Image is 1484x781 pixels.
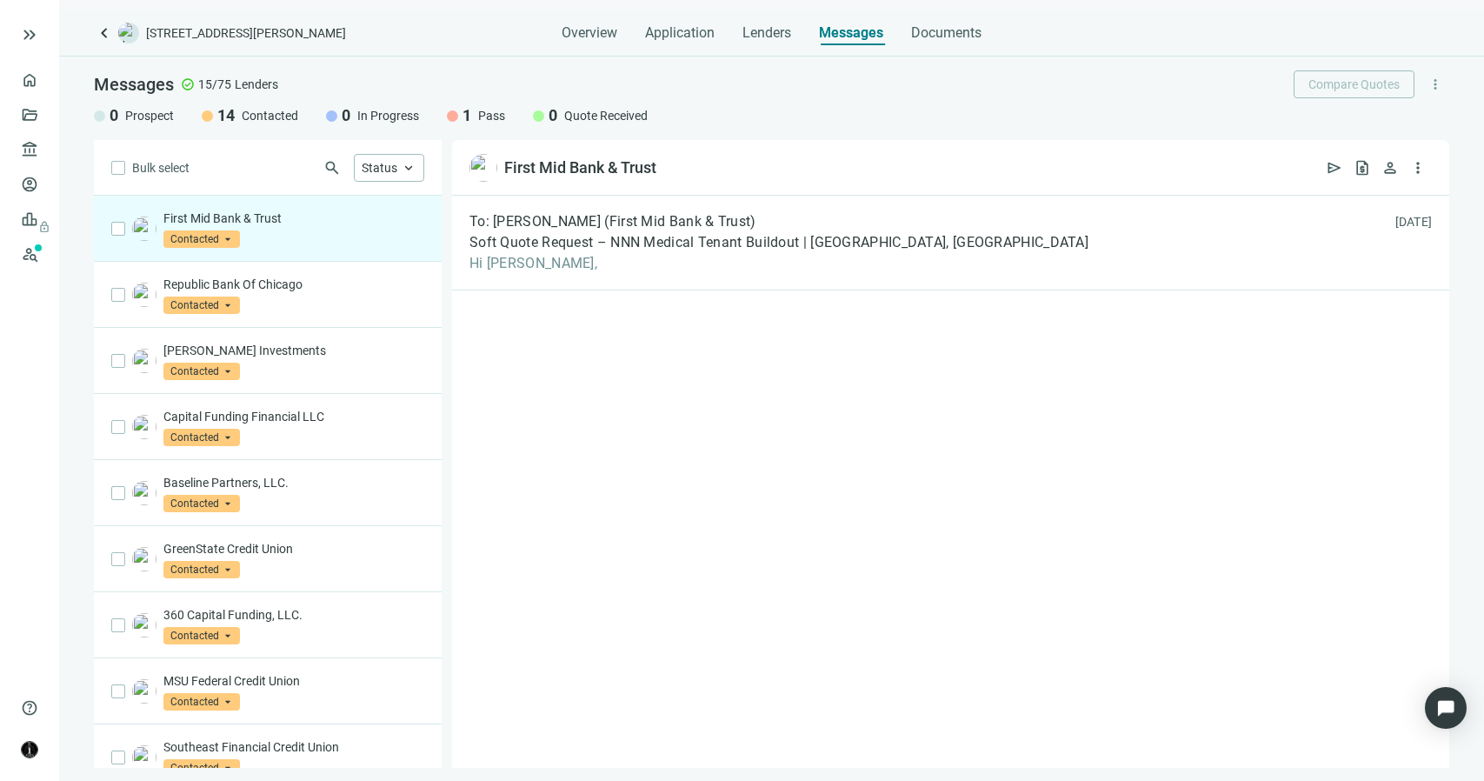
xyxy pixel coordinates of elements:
span: request_quote [1354,159,1371,177]
span: Lenders [235,76,278,93]
span: 15/75 [198,76,231,93]
span: Status [362,161,397,175]
span: Hi [PERSON_NAME], [469,255,1088,272]
span: Messages [94,74,174,95]
span: person [1381,159,1399,177]
span: Application [645,24,715,42]
span: 14 [217,105,235,126]
span: Documents [911,24,982,42]
img: deal-logo [118,23,139,43]
span: Lenders [742,24,791,42]
span: Prospect [125,107,174,124]
img: fbdd08b6-56de-46ac-9541-b7da2f270366 [132,415,156,439]
span: Contacted [163,495,240,512]
span: Quote Received [564,107,648,124]
button: more_vert [1421,70,1449,98]
span: 0 [549,105,557,126]
img: 92ad2cfb-6d76-4ca6-9c83-3b04407ef1ec [132,283,156,307]
button: Compare Quotes [1294,70,1414,98]
span: Bulk select [132,158,190,177]
button: keyboard_double_arrow_right [19,24,40,45]
p: [PERSON_NAME] Investments [163,342,424,359]
div: Open Intercom Messenger [1425,687,1467,729]
span: Messages [819,24,883,41]
p: Baseline Partners, LLC. [163,474,424,491]
p: Southeast Financial Credit Union [163,738,424,756]
p: GreenState Credit Union [163,540,424,557]
p: First Mid Bank & Trust [163,210,424,227]
span: send [1326,159,1343,177]
span: Contacted [163,363,240,380]
span: 1 [463,105,471,126]
img: bc1576c5-f9cc-482d-bd03-f689b8ece44e [132,481,156,505]
img: d2012950-63ef-4b2b-990f-a3c614d6576e [132,217,156,241]
span: more_vert [1409,159,1427,177]
span: more_vert [1427,77,1443,92]
span: Contacted [163,693,240,711]
span: To: [PERSON_NAME] (First Mid Bank & Trust) [469,213,756,230]
span: 0 [342,105,350,126]
span: Contacted [163,297,240,314]
span: Overview [562,24,617,42]
span: Pass [478,107,505,124]
span: Soft Quote Request – NNN Medical Tenant Buildout | [GEOGRAPHIC_DATA], [GEOGRAPHIC_DATA] [469,234,1088,251]
span: keyboard_arrow_up [401,160,416,176]
span: 0 [110,105,118,126]
span: help [21,699,38,717]
span: check_circle [181,77,195,91]
p: Republic Bank Of Chicago [163,276,424,293]
span: Contacted [163,429,240,446]
button: more_vert [1404,154,1432,182]
button: send [1321,154,1348,182]
img: eed23a77-2937-421c-8548-0885648a4ae8 [132,679,156,704]
p: MSU Federal Credit Union [163,672,424,690]
span: Contacted [163,759,240,777]
img: d2012950-63ef-4b2b-990f-a3c614d6576e [469,154,497,182]
p: Capital Funding Financial LLC [163,408,424,425]
span: Contacted [163,230,240,248]
a: keyboard_arrow_left [94,23,115,43]
div: First Mid Bank & Trust [504,157,656,178]
button: request_quote [1348,154,1376,182]
span: search [323,159,341,177]
span: Contacted [242,107,298,124]
img: b7f4f14e-7159-486f-8e57-26099530a92f.png [132,547,156,571]
img: avatar [22,742,37,758]
span: Contacted [163,561,240,578]
span: In Progress [357,107,419,124]
img: 35cbbac2-82f5-43b5-8e72-962fcd3d5592 [132,349,156,373]
span: [STREET_ADDRESS][PERSON_NAME] [146,24,346,42]
span: Contacted [163,627,240,644]
img: 0278059f-f991-450c-877e-6abce249b66d [132,613,156,637]
div: [DATE] [1395,213,1433,230]
button: person [1376,154,1404,182]
p: 360 Capital Funding, LLC. [163,606,424,624]
img: 81afaf0f-e692-4e6a-999e-77103142421c [132,745,156,770]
